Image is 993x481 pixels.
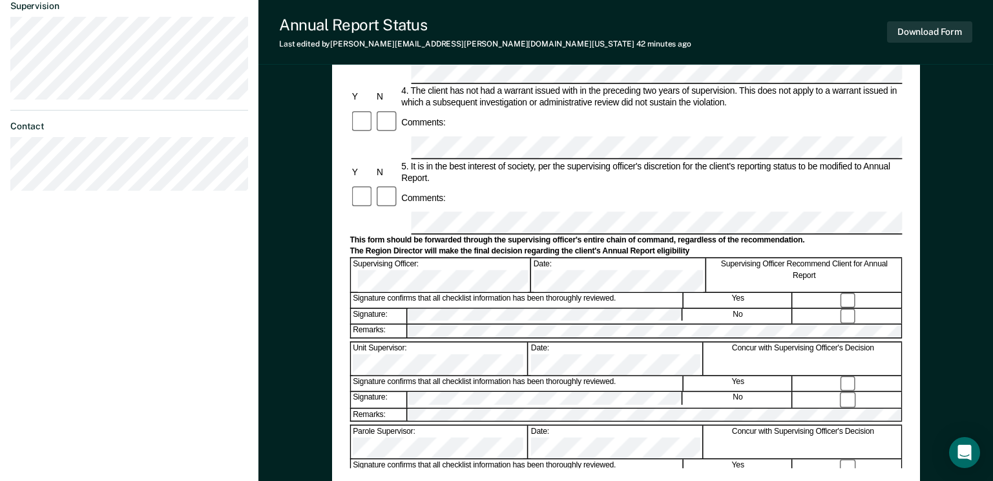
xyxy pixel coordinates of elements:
div: This form should be forwarded through the supervising officer's entire chain of command, regardle... [350,235,902,246]
dt: Contact [10,121,248,132]
div: Date: [528,425,703,458]
div: Signature confirms that all checklist information has been thoroughly reviewed. [351,293,683,308]
div: Yes [684,460,793,475]
div: 5. It is in the best interest of society, per the supervising officer's discretion for the client... [399,160,902,184]
div: Open Intercom Messenger [949,437,980,468]
div: Parole Supervisor: [351,425,528,458]
div: Signature: [351,392,407,407]
div: Y [350,166,374,178]
div: Last edited by [PERSON_NAME][EMAIL_ADDRESS][PERSON_NAME][DOMAIN_NAME][US_STATE] [279,39,691,48]
div: Unit Supervisor: [351,342,528,375]
div: N [375,166,399,178]
div: Signature: [351,309,407,324]
div: Signature confirms that all checklist information has been thoroughly reviewed. [351,460,683,475]
div: 4. The client has not had a warrant issued with in the preceding two years of supervision. This d... [399,85,902,109]
div: Concur with Supervising Officer's Decision [704,425,902,458]
div: Y [350,91,374,103]
div: Yes [684,293,793,308]
div: No [684,309,792,324]
span: 42 minutes ago [636,39,691,48]
button: Download Form [887,21,972,43]
div: Date: [528,342,703,375]
div: Date: [531,259,706,292]
div: Signature confirms that all checklist information has been thoroughly reviewed. [351,376,683,391]
div: N [375,91,399,103]
div: Supervising Officer Recommend Client for Annual Report [707,259,902,292]
dt: Supervision [10,1,248,12]
div: Remarks: [351,325,408,337]
div: Concur with Supervising Officer's Decision [704,342,902,375]
div: Comments: [399,192,447,204]
div: Supervising Officer: [351,259,530,292]
div: Annual Report Status [279,16,691,34]
div: The Region Director will make the final decision regarding the client's Annual Report eligibility [350,246,902,257]
div: Comments: [399,116,447,128]
div: No [684,392,792,407]
div: Yes [684,376,793,391]
div: Remarks: [351,409,408,421]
